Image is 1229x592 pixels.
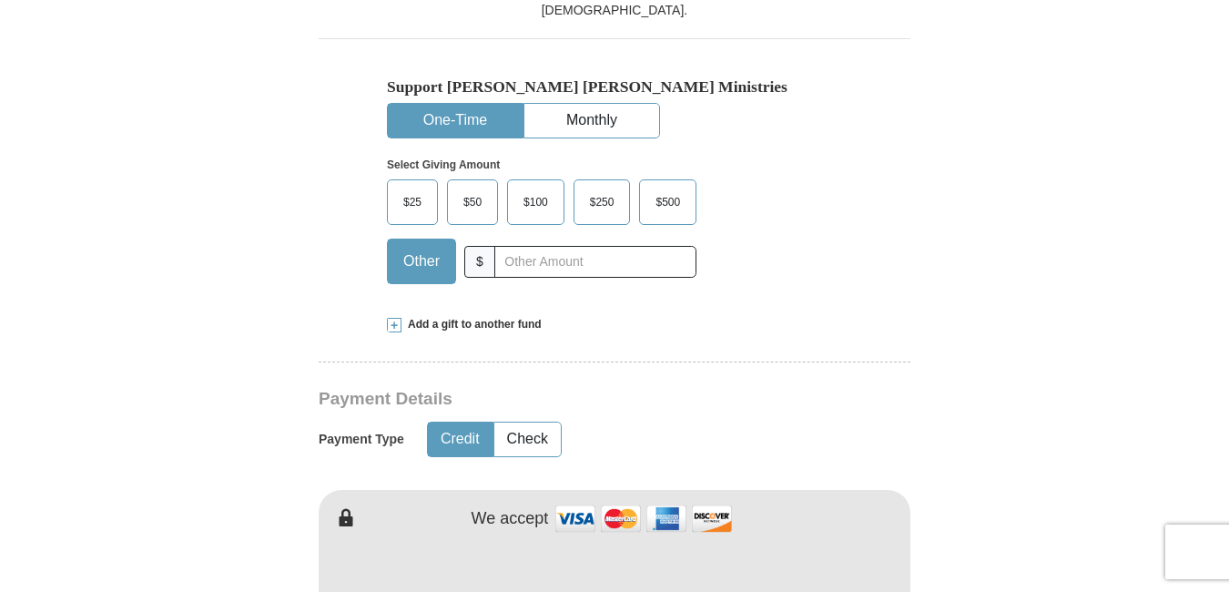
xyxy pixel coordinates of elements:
[494,423,561,456] button: Check
[394,189,431,216] span: $25
[553,499,735,538] img: credit cards accepted
[494,246,696,278] input: Other Amount
[387,77,842,97] h5: Support [PERSON_NAME] [PERSON_NAME] Ministries
[646,189,689,216] span: $500
[472,509,549,529] h4: We accept
[388,104,523,138] button: One-Time
[464,246,495,278] span: $
[319,432,404,447] h5: Payment Type
[524,104,659,138] button: Monthly
[428,423,493,456] button: Credit
[401,317,542,332] span: Add a gift to another fund
[387,158,500,171] strong: Select Giving Amount
[514,189,557,216] span: $100
[581,189,624,216] span: $250
[394,248,449,275] span: Other
[319,389,783,410] h3: Payment Details
[454,189,491,216] span: $50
